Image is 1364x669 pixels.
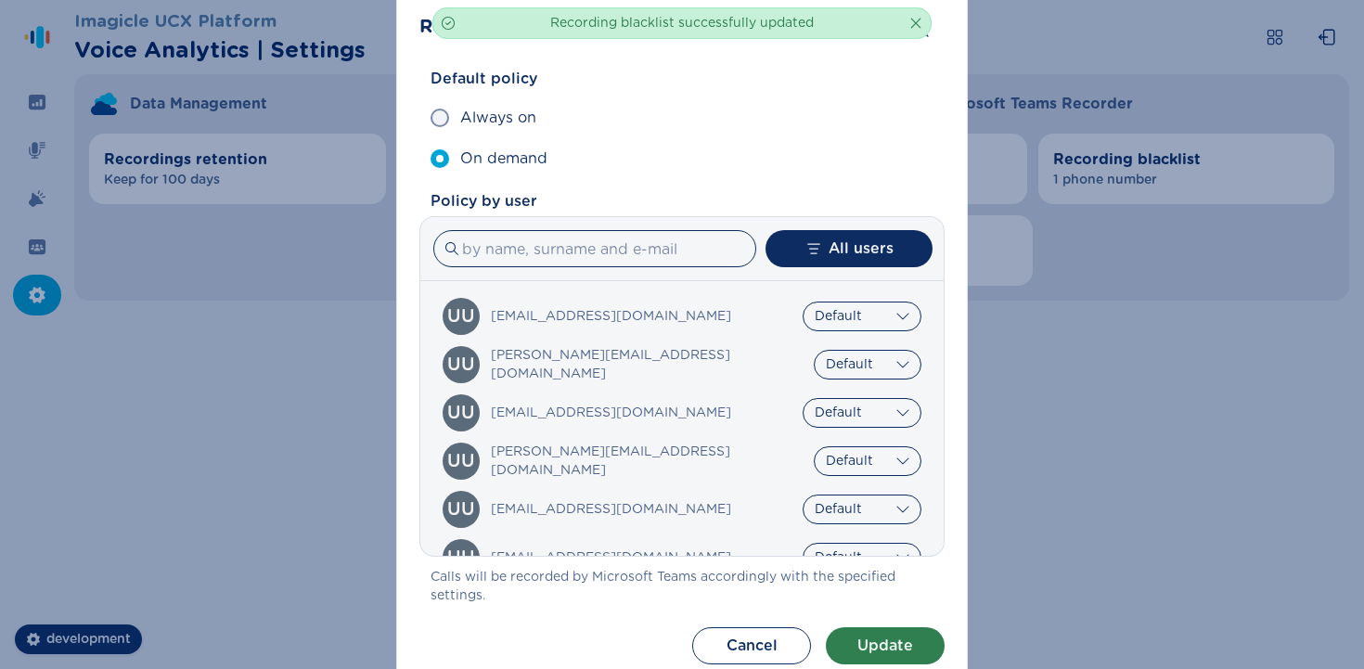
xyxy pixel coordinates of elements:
button: Clear [905,12,927,34]
span: Calls will be recorded by Microsoft Teams accordingly with the specified settings. [431,568,945,605]
div: undefined undefined [447,501,475,519]
span: Policy by user [431,190,945,212]
div: undefined undefined [447,308,475,326]
span: Always on [460,107,536,129]
span: [EMAIL_ADDRESS][DOMAIN_NAME] [491,307,731,326]
button: Cancel [692,627,811,664]
div: undefined undefined [447,549,475,567]
span: [EMAIL_ADDRESS][DOMAIN_NAME] [491,404,731,422]
span: [EMAIL_ADDRESS][DOMAIN_NAME] [491,548,731,567]
span: Default policy [431,68,537,90]
span: [PERSON_NAME][EMAIL_ADDRESS][DOMAIN_NAME] [491,443,806,480]
button: Update [826,627,945,664]
div: undefined undefined [447,453,475,470]
input: by name, surname and e-mail [433,230,756,267]
span: Recording blacklist successfully updated [550,14,814,32]
header: Recording policy [419,8,945,45]
div: undefined undefined [447,405,475,422]
span: [PERSON_NAME][EMAIL_ADDRESS][DOMAIN_NAME] [491,346,806,383]
button: All users [766,230,933,267]
span: On demand [460,148,547,170]
div: undefined undefined [447,356,475,374]
span: [EMAIL_ADDRESS][DOMAIN_NAME] [491,500,731,519]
